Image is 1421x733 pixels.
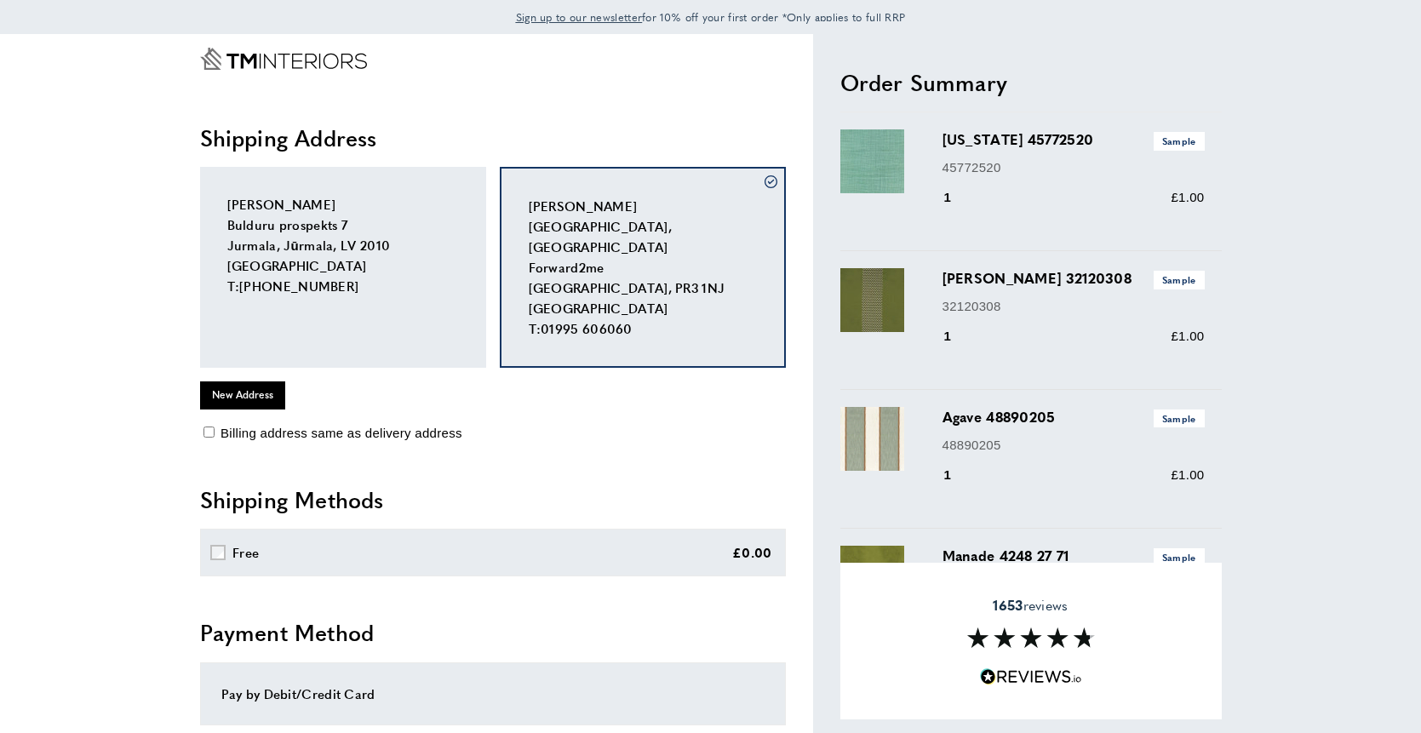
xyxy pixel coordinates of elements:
[943,268,1205,289] h3: [PERSON_NAME] 32120308
[239,277,358,295] a: [PHONE_NUMBER]
[221,684,765,704] div: Pay by Debit/Credit Card
[1171,329,1204,343] span: £1.00
[200,617,786,648] h2: Payment Method
[993,595,1023,615] strong: 1653
[980,669,1082,685] img: Reviews.io 5 stars
[1171,467,1204,482] span: £1.00
[203,427,215,438] input: Billing address same as delivery address
[943,129,1205,150] h3: [US_STATE] 45772520
[943,296,1205,317] p: 32120308
[1154,409,1205,427] span: Sample
[541,319,633,337] a: 01995 606060
[840,67,1222,98] h2: Order Summary
[943,157,1205,178] p: 45772520
[529,197,725,337] span: [PERSON_NAME] [GEOGRAPHIC_DATA], [GEOGRAPHIC_DATA] Forward2me [GEOGRAPHIC_DATA], PR3 1NJ [GEOGRAP...
[516,9,643,26] a: Sign up to our newsletter
[516,9,643,25] span: Sign up to our newsletter
[943,326,976,346] div: 1
[943,187,976,208] div: 1
[200,484,786,515] h2: Shipping Methods
[1154,132,1205,150] span: Sample
[840,546,904,610] img: Manade 4248 27 71
[232,542,259,563] div: Free
[840,407,904,471] img: Agave 48890205
[200,48,367,70] a: Go to Home page
[1171,190,1204,204] span: £1.00
[943,407,1205,427] h3: Agave 48890205
[1154,548,1205,566] span: Sample
[221,426,462,440] span: Billing address same as delivery address
[993,597,1068,614] span: reviews
[943,465,976,485] div: 1
[516,9,906,25] span: for 10% off your first order *Only applies to full RRP
[200,123,786,153] h2: Shipping Address
[200,381,285,409] button: New Address
[227,195,391,295] span: [PERSON_NAME] Bulduru prospekts 7 Jurmala, Jūrmala, LV 2010 [GEOGRAPHIC_DATA] T:
[1154,271,1205,289] span: Sample
[943,546,1205,566] h3: Manade 4248 27 71
[840,268,904,332] img: Jourdain 32120308
[967,628,1095,649] img: Reviews section
[732,542,772,563] div: £0.00
[840,129,904,193] img: Nevada 45772520
[943,435,1205,455] p: 48890205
